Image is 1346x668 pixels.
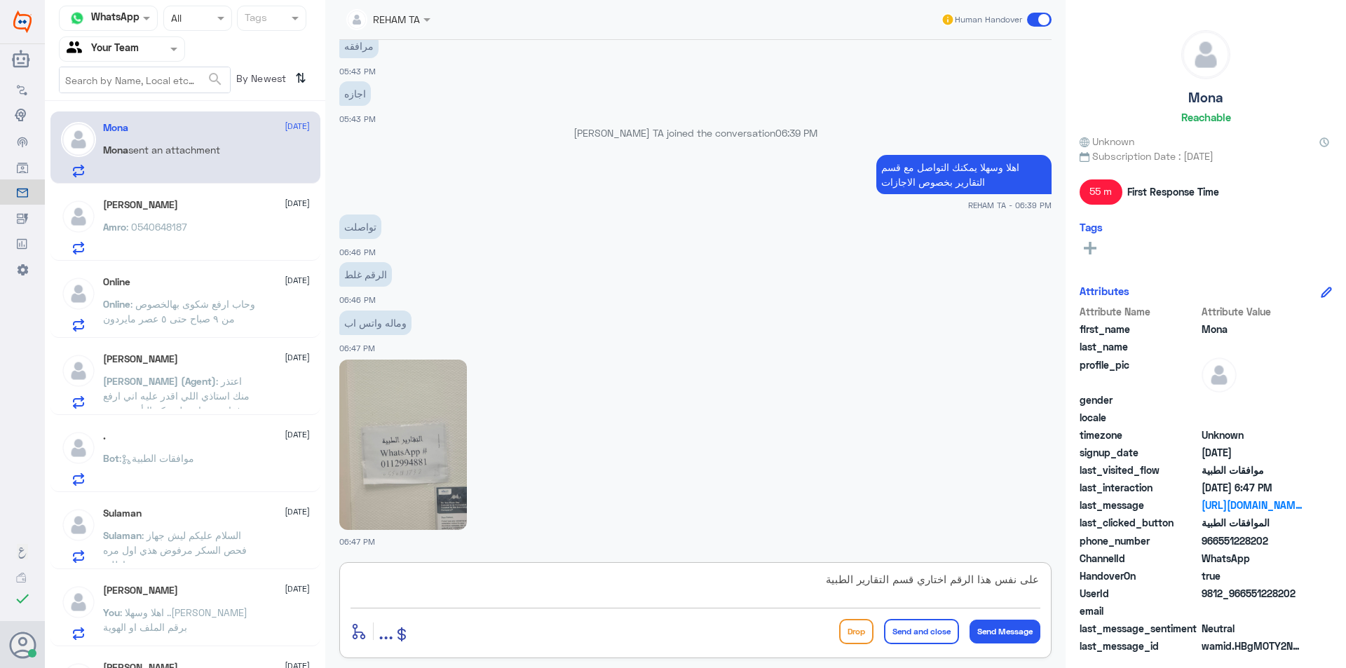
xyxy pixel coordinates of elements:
[1080,604,1199,618] span: email
[103,144,128,156] span: Mona
[1080,285,1129,297] h6: Attributes
[339,67,376,76] span: 05:43 PM
[61,276,96,311] img: defaultAdmin.png
[1080,304,1199,319] span: Attribute Name
[1080,357,1199,390] span: profile_pic
[61,585,96,620] img: defaultAdmin.png
[103,529,142,541] span: Sulaman
[968,199,1052,211] span: REHAM TA - 06:39 PM
[1080,463,1199,477] span: last_visited_flow
[1202,639,1303,653] span: wamid.HBgMOTY2NTUxMjI4MjAyFQIAEhgUM0E5NjczMUMxMjBEOUY5QjAxODYA
[955,13,1022,26] span: Human Handover
[1080,410,1199,425] span: locale
[339,81,371,106] p: 1/10/2025, 5:43 PM
[1080,445,1199,460] span: signup_date
[1202,604,1303,618] span: null
[339,295,376,304] span: 06:46 PM
[876,155,1052,194] p: 1/10/2025, 6:39 PM
[1202,586,1303,601] span: 9812_966551228202
[1202,304,1303,319] span: Attribute Value
[60,67,230,93] input: Search by Name, Local etc…
[1202,428,1303,442] span: Unknown
[103,122,128,134] h5: Mona
[339,262,392,287] p: 1/10/2025, 6:46 PM
[1202,410,1303,425] span: null
[61,430,96,465] img: defaultAdmin.png
[1080,149,1332,163] span: Subscription Date : [DATE]
[339,311,412,335] p: 1/10/2025, 6:47 PM
[1080,515,1199,530] span: last_clicked_button
[1202,445,1303,460] span: 2025-10-01T14:43:18.656Z
[1202,621,1303,636] span: 0
[285,274,310,287] span: [DATE]
[1080,221,1103,233] h6: Tags
[339,343,375,353] span: 06:47 PM
[339,114,376,123] span: 05:43 PM
[1127,184,1219,199] span: First Response Time
[1080,551,1199,566] span: ChannelId
[67,39,88,60] img: yourTeam.svg
[207,71,224,88] span: search
[1202,568,1303,583] span: true
[339,125,1052,140] p: [PERSON_NAME] TA joined the conversation
[9,632,36,658] button: Avatar
[1080,621,1199,636] span: last_message_sentiment
[1080,480,1199,495] span: last_interaction
[1080,533,1199,548] span: phone_number
[243,10,267,28] div: Tags
[1080,134,1134,149] span: Unknown
[285,505,310,518] span: [DATE]
[128,144,220,156] span: sent an attachment
[231,67,290,95] span: By Newest
[1182,31,1230,79] img: defaultAdmin.png
[1202,515,1303,530] span: الموافقات الطبية
[103,221,126,233] span: Amro
[119,452,194,464] span: : موافقات الطبية
[1202,480,1303,495] span: 2025-10-01T15:47:22.488Z
[61,122,96,157] img: defaultAdmin.png
[1080,322,1199,336] span: first_name
[1080,339,1199,354] span: last_name
[103,298,255,325] span: : وحاب ارفع شكوى بهالخصوص من ٩ صباح حتى ٥ عصر مايردون
[103,298,130,310] span: Online
[1202,463,1303,477] span: موافقات الطبية
[103,375,216,387] span: [PERSON_NAME] (Agent)
[61,507,96,543] img: defaultAdmin.png
[339,214,381,239] p: 1/10/2025, 6:46 PM
[1080,586,1199,601] span: UserId
[1202,498,1303,512] a: [URL][DOMAIN_NAME]
[884,619,959,644] button: Send and close
[285,197,310,210] span: [DATE]
[14,590,31,607] i: check
[103,199,178,211] h5: Amro Hamdi
[1202,322,1303,336] span: Mona
[1202,357,1237,393] img: defaultAdmin.png
[285,428,310,441] span: [DATE]
[103,430,106,442] h5: .
[1188,90,1223,106] h5: Mona
[1181,111,1231,123] h6: Reachable
[126,221,187,233] span: : 0540648187
[285,582,310,595] span: [DATE]
[970,620,1040,643] button: Send Message
[1080,179,1122,205] span: 55 m
[103,606,247,633] span: : اهلا وسهلا ..[PERSON_NAME] برقم الملف او الهوية
[103,507,142,519] h5: Sulaman
[1202,551,1303,566] span: 2
[339,34,379,58] p: 1/10/2025, 5:43 PM
[103,585,178,597] h5: Norah Alqahtani
[339,247,376,257] span: 06:46 PM
[103,529,247,571] span: : السلام عليكم ليش جهاز فحص السكر مرفوض هذي اول مره اطلبه
[379,615,393,647] button: ...
[1202,533,1303,548] span: 966551228202
[1080,498,1199,512] span: last_message
[103,452,119,464] span: Bot
[775,127,817,139] span: 06:39 PM
[285,120,310,132] span: [DATE]
[1080,428,1199,442] span: timezone
[67,8,88,29] img: whatsapp.png
[1080,393,1199,407] span: gender
[13,11,32,33] img: Widebot Logo
[1080,639,1199,653] span: last_message_id
[61,353,96,388] img: defaultAdmin.png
